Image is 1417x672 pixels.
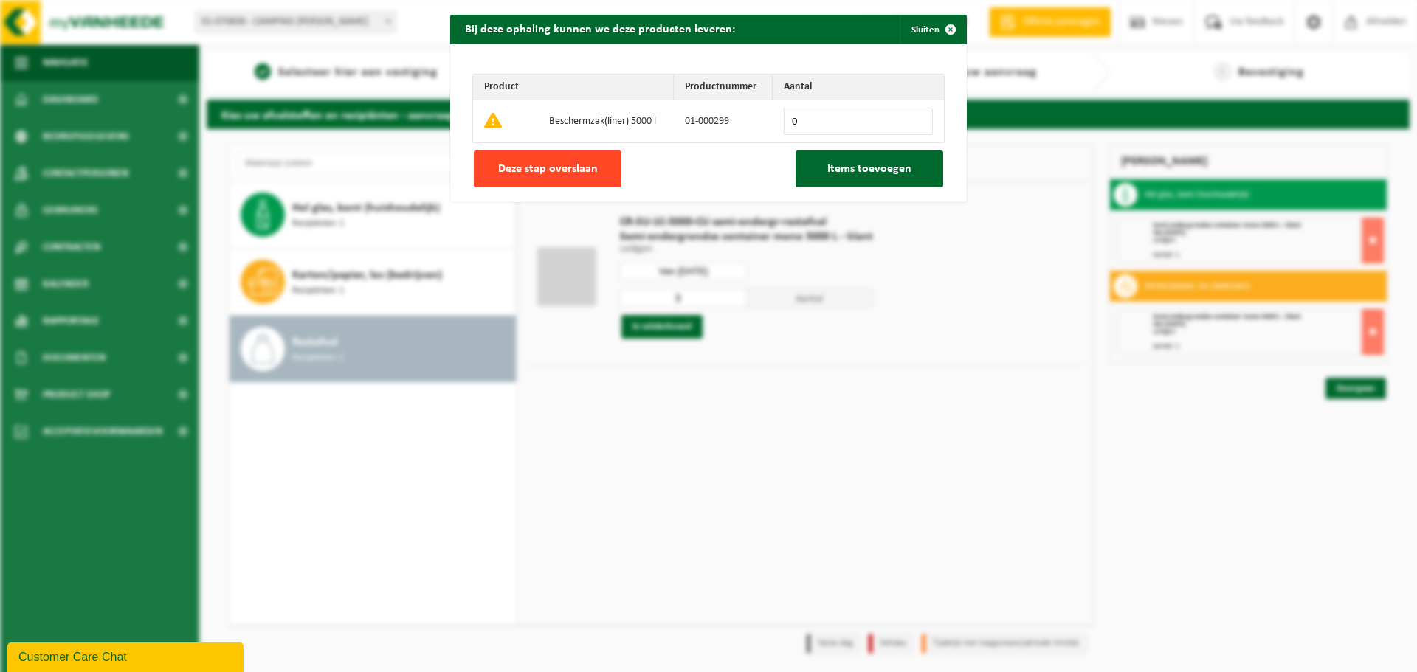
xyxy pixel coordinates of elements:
[827,163,911,175] span: Items toevoegen
[796,150,943,187] button: Items toevoegen
[674,100,773,142] td: 01-000299
[474,150,621,187] button: Deze stap overslaan
[498,163,598,175] span: Deze stap overslaan
[900,15,965,44] button: Sluiten
[538,100,674,142] td: Beschermzak(liner) 5000 l
[473,75,674,100] th: Product
[773,75,944,100] th: Aantal
[450,15,750,43] h2: Bij deze ophaling kunnen we deze producten leveren:
[7,640,246,672] iframe: chat widget
[674,75,773,100] th: Productnummer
